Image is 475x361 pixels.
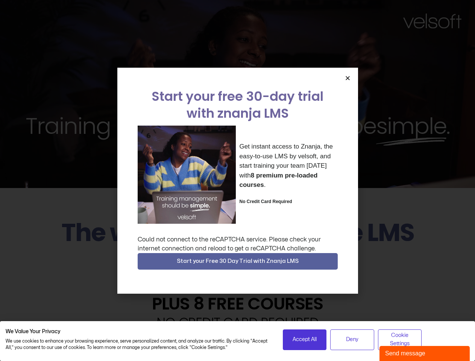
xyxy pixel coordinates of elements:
img: a woman sitting at her laptop dancing [138,126,236,224]
span: Accept All [293,335,317,344]
a: Close [345,75,351,81]
strong: 8 premium pre-loaded courses [240,172,318,189]
span: Deny [346,335,358,344]
iframe: chat widget [379,344,471,361]
button: Adjust cookie preferences [378,329,422,350]
p: Get instant access to Znanja, the easy-to-use LMS by velsoft, and start training your team [DATE]... [240,142,338,190]
h2: Start your free 30-day trial with znanja LMS [138,88,338,122]
h2: We Value Your Privacy [6,328,272,335]
span: Start your Free 30 Day Trial with Znanja LMS [177,257,299,266]
div: Could not connect to the reCAPTCHA service. Please check your internet connection and reload to g... [138,235,338,253]
span: Cookie Settings [383,331,417,348]
button: Deny all cookies [330,329,374,350]
p: We use cookies to enhance your browsing experience, serve personalized content, and analyze our t... [6,338,272,351]
button: Start your Free 30 Day Trial with Znanja LMS [138,253,338,270]
strong: No Credit Card Required [240,199,292,204]
button: Accept all cookies [283,329,327,350]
